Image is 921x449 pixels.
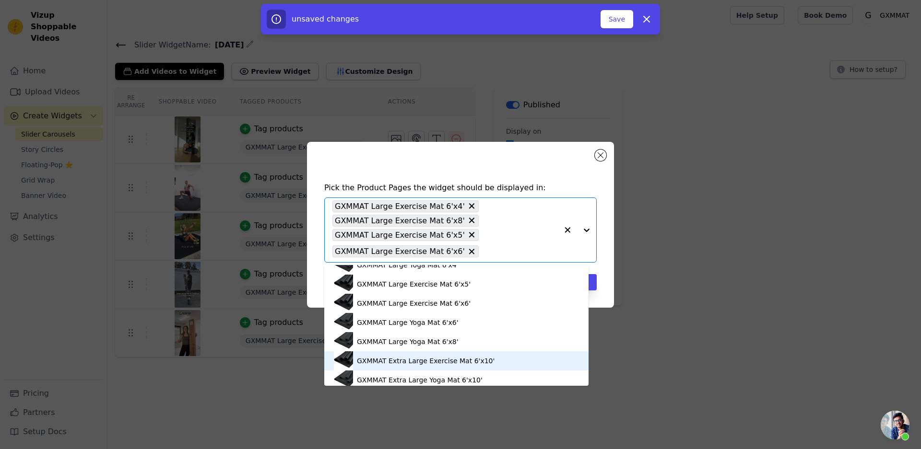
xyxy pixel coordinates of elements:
[357,279,471,289] div: GXMMAT Large Exercise Mat 6'x5'
[335,229,465,241] span: GXMMAT Large Exercise Mat 6'x5'
[334,294,353,313] img: product thumbnail
[335,215,465,227] span: GXMMAT Large Exercise Mat 6'x8'
[595,150,606,161] button: Close modal
[334,351,353,370] img: product thumbnail
[357,318,459,327] div: GXMMAT Large Yoga Mat 6'x6'
[601,10,633,28] button: Save
[292,14,359,23] span: unsaved changes
[335,245,465,257] span: GXMMAT Large Exercise Mat 6'x6'
[324,182,597,194] h4: Pick the Product Pages the widget should be displayed in:
[334,275,353,294] img: product thumbnail
[334,332,353,351] img: product thumbnail
[334,255,353,275] img: product thumbnail
[881,411,909,439] a: 开放式聊天
[357,337,459,346] div: GXMMAT Large Yoga Mat 6'x8'
[357,299,471,308] div: GXMMAT Large Exercise Mat 6'x6'
[335,200,465,212] span: GXMMAT Large Exercise Mat 6'x4'
[357,260,459,270] div: GXMMAT Large Yoga Mat 6'x4'
[357,375,483,385] div: GXMMAT Extra Large Yoga Mat 6'x10'
[357,356,495,366] div: GXMMAT Extra Large Exercise Mat 6'x10'
[334,370,353,390] img: product thumbnail
[334,313,353,332] img: product thumbnail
